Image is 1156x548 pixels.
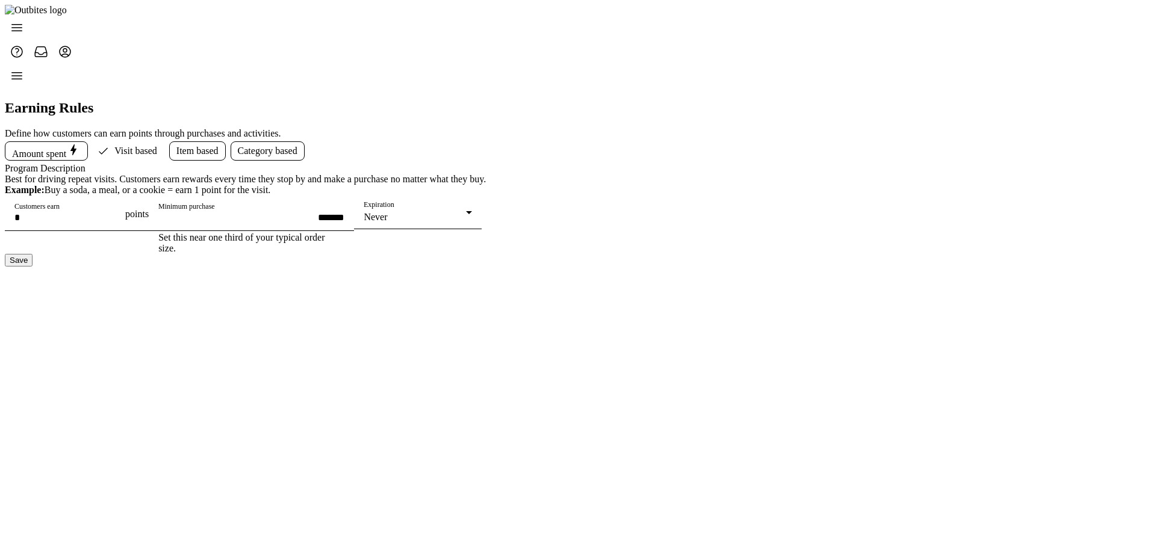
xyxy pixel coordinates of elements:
span: Category based [238,146,297,156]
strong: Example: [5,185,45,195]
img: Outbites logo [5,5,67,16]
mat-label: Expiration [364,201,394,209]
span: Visit based [114,146,157,156]
mat-label: Customers earn [14,203,60,211]
div: Define how customers can earn points through purchases and activities. [5,128,486,139]
mat-hint: Set this near one third of your typical order size. [158,231,335,254]
mat-label: Minimum purchase [158,203,215,211]
span: Never [364,212,387,222]
div: Program Description [5,163,486,174]
span: Amount spent [12,143,81,159]
mat-chip-listbox: Select program type [5,139,486,163]
h2: Earning Rules [5,100,486,116]
div: Best for driving repeat visits. Customers earn rewards every time they stop by and make a purchas... [5,174,486,195]
span: Item based [176,146,219,156]
button: Save [5,254,33,266]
